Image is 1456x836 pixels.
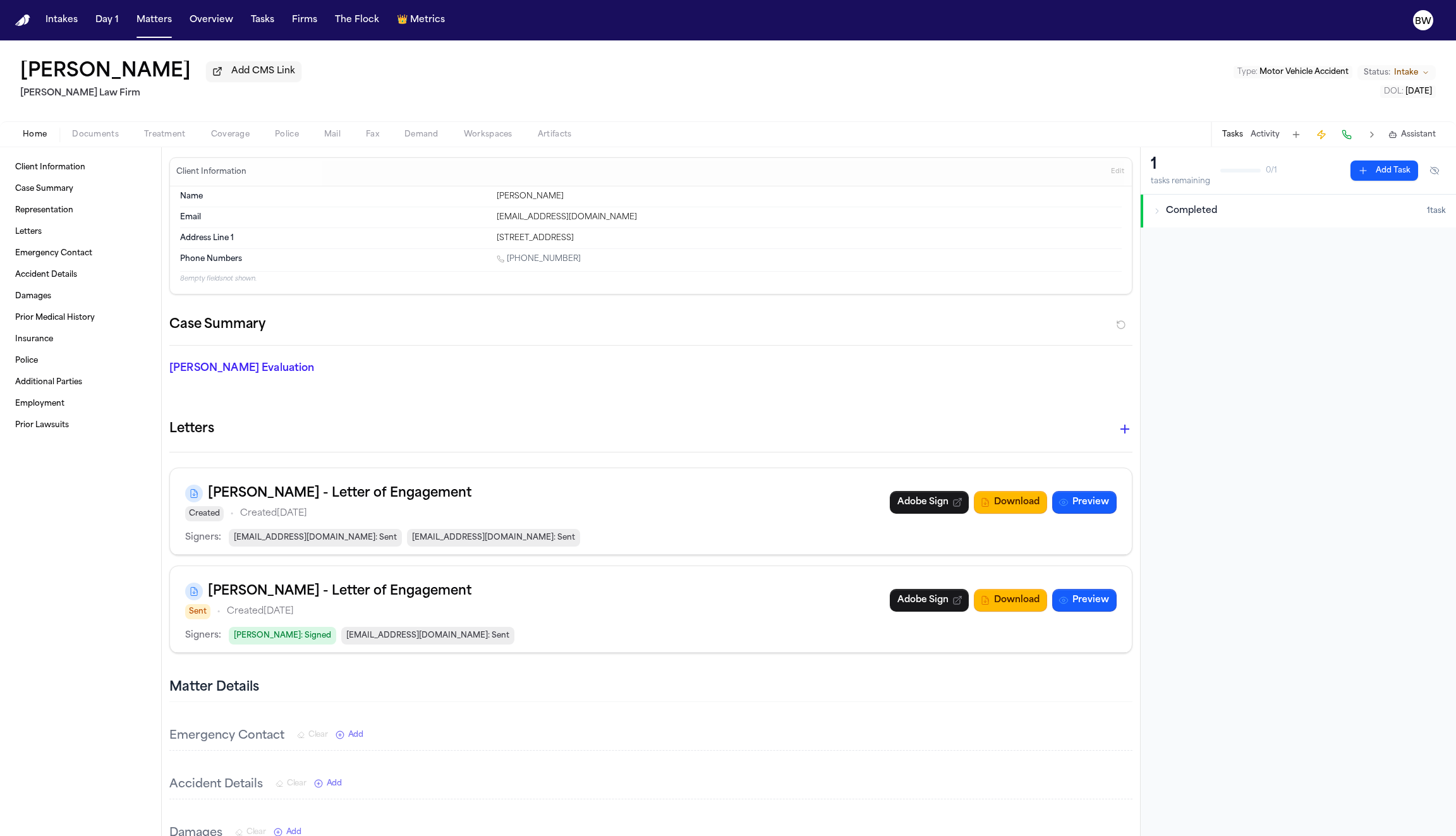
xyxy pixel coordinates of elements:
a: Insurance [10,329,151,349]
button: Create Immediate Task [1313,126,1330,143]
span: Completed [1166,205,1217,217]
div: [STREET_ADDRESS] [497,233,1122,243]
span: Edit [1111,167,1124,176]
p: [PERSON_NAME] Evaluation [169,361,480,376]
span: Workspaces [464,130,513,140]
span: Clear [308,730,328,740]
button: Add New [336,730,363,740]
a: Emergency Contact [10,243,151,264]
a: Police [10,351,151,371]
span: Type : [1237,68,1258,76]
button: Clear Emergency Contact [297,730,328,740]
h3: [PERSON_NAME] - Letter of Engagement [208,581,471,602]
button: Hide completed tasks (⌘⇧H) [1423,161,1446,181]
p: Signers: [185,530,221,545]
h3: [PERSON_NAME] - Letter of Engagement [208,483,471,504]
button: Intakes [40,9,83,32]
span: Coverage [211,130,250,140]
button: Edit [1107,162,1128,182]
button: Activity [1251,130,1280,140]
h2: [PERSON_NAME] Law Firm [20,86,301,101]
a: Case Summary [10,179,151,199]
span: Treatment [144,130,186,140]
h3: Emergency Contact [169,727,284,745]
h3: Client Information [174,167,249,177]
a: Adobe Sign [890,589,969,612]
a: Representation [10,200,151,221]
div: [EMAIL_ADDRESS][DOMAIN_NAME] [497,212,1122,222]
h1: [PERSON_NAME] [20,61,191,83]
a: Prior Lawsuits [10,415,151,435]
span: [EMAIL_ADDRESS][DOMAIN_NAME] : Sent [407,529,580,547]
span: Add CMS Link [231,65,295,78]
button: Add CMS Link [206,61,301,82]
span: Add [327,778,342,789]
a: Additional Parties [10,372,151,392]
span: Demand [404,130,439,140]
span: Documents [72,130,119,140]
span: Motor Vehicle Accident [1259,68,1349,76]
dt: Email [180,212,489,222]
button: Assistant [1388,130,1436,140]
button: Preview [1052,491,1117,514]
button: Download [974,491,1047,514]
img: Finch Logo [15,15,30,27]
a: Letters [10,222,151,242]
a: Call 1 (323) 334-5768 [497,254,581,264]
span: Mail [324,130,341,140]
div: [PERSON_NAME] [497,191,1122,202]
span: Home [23,130,47,140]
button: Day 1 [90,9,124,32]
button: Change status from Intake [1357,65,1436,80]
span: • [217,604,221,619]
h3: Accident Details [169,776,263,794]
dt: Address Line 1 [180,233,489,243]
button: Download [974,589,1047,612]
button: Add Task [1350,161,1418,181]
button: Overview [185,9,238,32]
a: Prior Medical History [10,308,151,328]
button: Edit DOL: 2025-01-01 [1380,85,1436,98]
button: Make a Call [1338,126,1356,143]
span: Intake [1394,68,1418,78]
span: Phone Numbers [180,254,242,264]
span: [PERSON_NAME] : Signed [229,627,336,645]
span: Artifacts [538,130,572,140]
p: Signers: [185,628,221,643]
button: Add Task [1287,126,1305,143]
span: Created [185,506,224,521]
button: Preview [1052,589,1117,612]
button: Edit Type: Motor Vehicle Accident [1234,66,1352,78]
button: Add New [314,778,342,789]
button: crownMetrics [392,9,450,32]
dt: Name [180,191,489,202]
a: Employment [10,394,151,414]
span: [EMAIL_ADDRESS][DOMAIN_NAME] : Sent [341,627,514,645]
button: The Flock [330,9,384,32]
a: Accident Details [10,265,151,285]
button: Tasks [1222,130,1243,140]
span: Clear [287,778,306,789]
a: Home [15,15,30,27]
span: Police [275,130,299,140]
span: Status: [1364,68,1390,78]
button: Firms [287,9,322,32]
span: Add [348,730,363,740]
span: [DATE] [1405,88,1432,95]
button: Tasks [246,9,279,32]
a: Damages [10,286,151,306]
span: [EMAIL_ADDRESS][DOMAIN_NAME] : Sent [229,529,402,547]
div: tasks remaining [1151,176,1210,186]
h2: Case Summary [169,315,265,335]
span: Sent [185,604,210,619]
button: Edit matter name [20,61,191,83]
a: Client Information [10,157,151,178]
button: Completed1task [1141,195,1456,227]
